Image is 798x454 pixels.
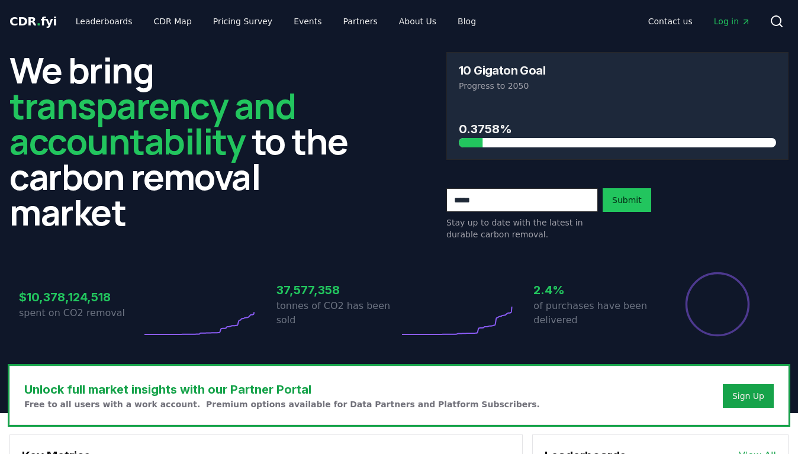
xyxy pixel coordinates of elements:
div: Percentage of sales delivered [684,271,751,337]
a: CDR.fyi [9,13,57,30]
h2: We bring to the carbon removal market [9,52,352,230]
p: tonnes of CO2 has been sold [276,299,399,327]
span: CDR fyi [9,14,57,28]
p: Progress to 2050 [459,80,776,92]
a: Leaderboards [66,11,142,32]
h3: 0.3758% [459,120,776,138]
span: transparency and accountability [9,81,295,165]
span: Log in [714,15,751,27]
p: spent on CO2 removal [19,306,141,320]
h3: 2.4% [533,281,656,299]
p: of purchases have been delivered [533,299,656,327]
h3: 37,577,358 [276,281,399,299]
nav: Main [639,11,760,32]
p: Stay up to date with the latest in durable carbon removal. [446,217,598,240]
a: CDR Map [144,11,201,32]
a: Partners [334,11,387,32]
a: Log in [704,11,760,32]
a: Events [284,11,331,32]
h3: $10,378,124,518 [19,288,141,306]
h3: Unlock full market insights with our Partner Portal [24,381,540,398]
a: Contact us [639,11,702,32]
p: Free to all users with a work account. Premium options available for Data Partners and Platform S... [24,398,540,410]
a: Pricing Survey [204,11,282,32]
button: Sign Up [723,384,774,408]
a: About Us [390,11,446,32]
a: Blog [448,11,485,32]
h3: 10 Gigaton Goal [459,65,545,76]
span: . [37,14,41,28]
button: Submit [603,188,651,212]
a: Sign Up [732,390,764,402]
nav: Main [66,11,485,32]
